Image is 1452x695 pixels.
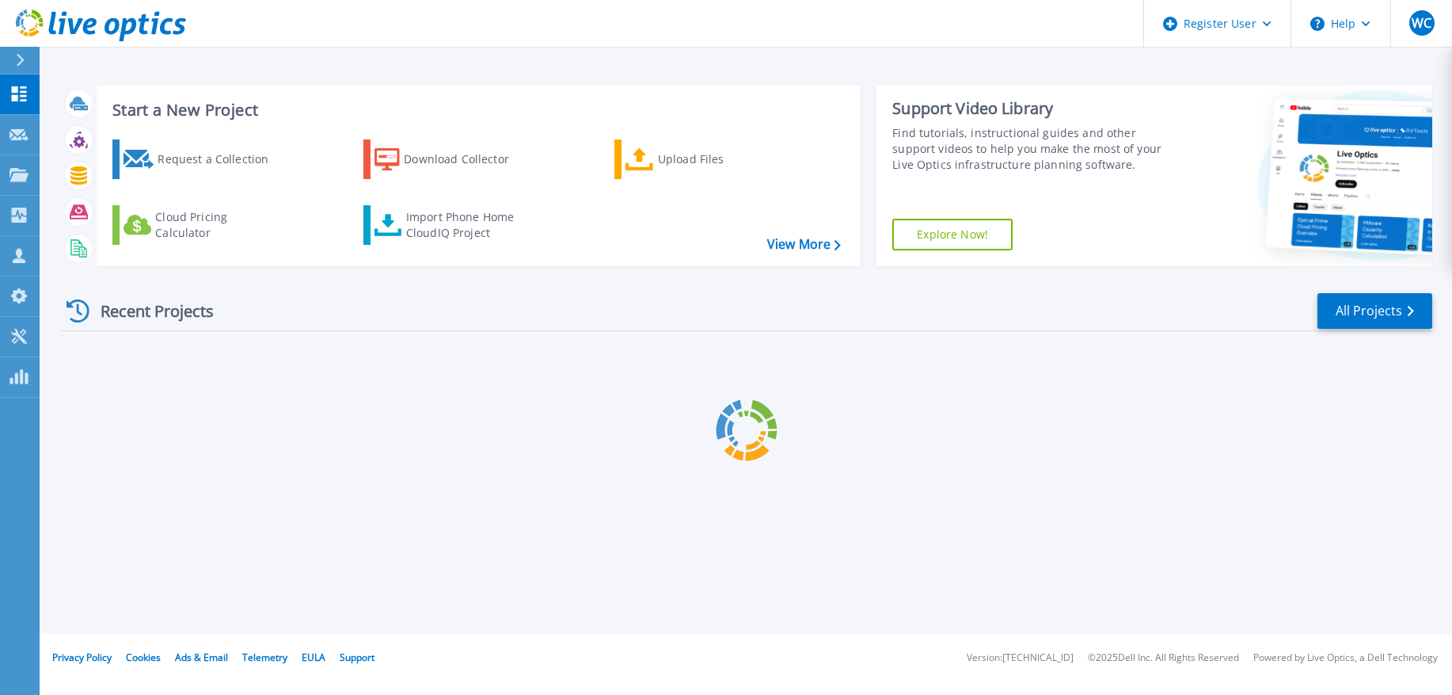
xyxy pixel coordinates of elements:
[158,143,284,175] div: Request a Collection
[61,292,235,330] div: Recent Projects
[1412,17,1431,29] span: WC
[1317,293,1432,329] a: All Projects
[242,651,287,664] a: Telemetry
[1088,653,1239,663] li: © 2025 Dell Inc. All Rights Reserved
[112,205,289,245] a: Cloud Pricing Calculator
[112,101,840,119] h3: Start a New Project
[155,209,282,241] div: Cloud Pricing Calculator
[52,651,112,664] a: Privacy Policy
[1253,653,1438,663] li: Powered by Live Optics, a Dell Technology
[340,651,374,664] a: Support
[175,651,228,664] a: Ads & Email
[967,653,1074,663] li: Version: [TECHNICAL_ID]
[126,651,161,664] a: Cookies
[363,139,540,179] a: Download Collector
[658,143,785,175] div: Upload Files
[892,98,1175,119] div: Support Video Library
[767,237,841,252] a: View More
[406,209,530,241] div: Import Phone Home CloudIQ Project
[892,125,1175,173] div: Find tutorials, instructional guides and other support videos to help you make the most of your L...
[404,143,530,175] div: Download Collector
[112,139,289,179] a: Request a Collection
[892,219,1013,250] a: Explore Now!
[614,139,791,179] a: Upload Files
[302,651,325,664] a: EULA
